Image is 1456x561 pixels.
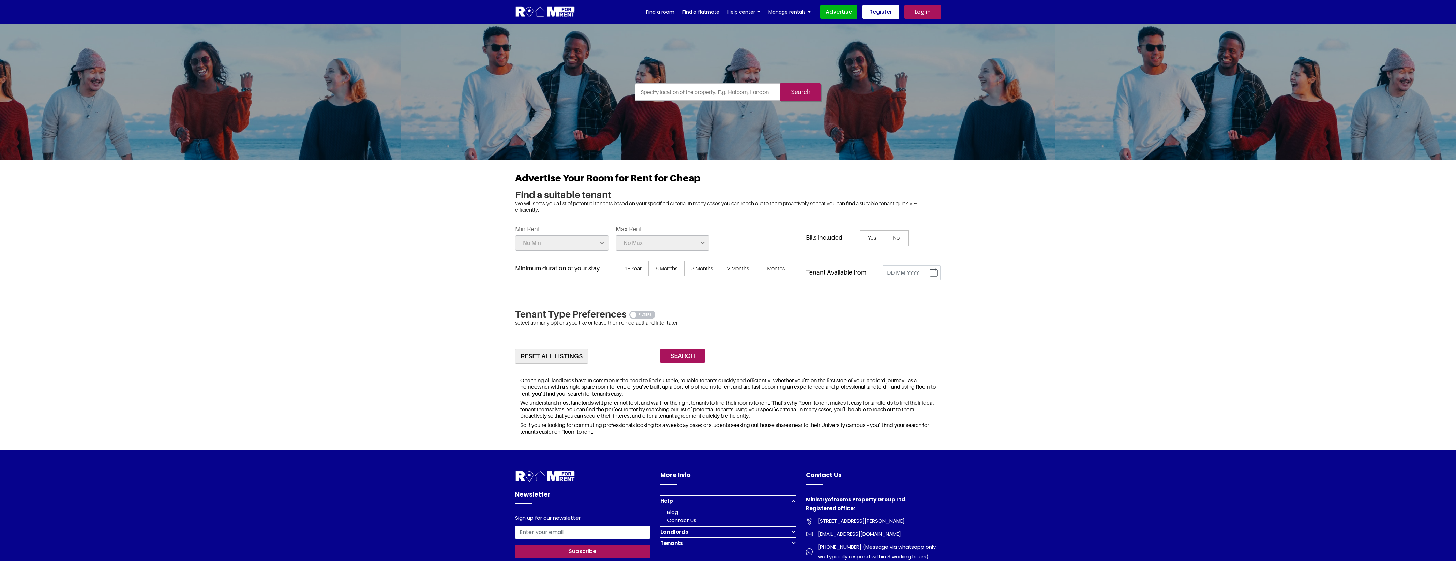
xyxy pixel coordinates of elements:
[904,5,941,19] a: Log in
[515,200,941,213] p: We will show you a list of potential tenants based on your specified criteria. In many cases you ...
[520,377,936,397] p: One thing all landlords have in common is the need to find suitable, reliable tenants quickly and...
[515,526,650,539] input: Enter your email
[660,495,796,506] button: Help
[883,265,941,280] input: DD-MM-YYYY
[515,6,575,18] img: Logo for Room for Rent, featuring a welcoming design with a house icon and modern typography
[648,261,685,277] span: 6 Months
[515,515,581,523] label: Sign up for our newsletter
[667,517,696,524] a: Contact Us
[682,7,719,17] a: Find a flatmate
[860,230,884,246] span: Yes
[806,234,842,241] h3: Bills included
[820,5,857,19] a: Advertise
[515,308,941,320] h3: Tenant Type Preferences
[660,537,796,549] button: Tenants
[515,349,588,364] a: Reset all listings
[515,320,941,326] p: select as many options you like or leave them on default and filter later
[806,548,813,555] img: Room For Rent
[635,83,781,101] input: Specify location of the property. E.g. Holborn, London
[813,529,901,539] span: [EMAIL_ADDRESS][DOMAIN_NAME]
[520,422,936,435] p: So if you’re looking for commuting professionals looking for a weekday base; or students seeking ...
[806,470,941,485] h4: Contact Us
[616,225,642,233] label: Max Rent
[806,269,866,276] label: Tenant Available from
[515,189,941,201] h3: Find a suitable tenant
[727,7,760,17] a: Help center
[768,7,811,17] a: Manage rentals
[515,490,650,504] h4: Newsletter
[515,172,941,189] h1: Advertise Your Room for Rent for Cheap
[756,261,792,277] span: 1 Months
[617,261,649,277] span: 1+ Year
[813,516,905,526] span: [STREET_ADDRESS][PERSON_NAME]
[660,470,796,485] h4: More Info
[806,516,941,526] a: [STREET_ADDRESS][PERSON_NAME]
[646,7,674,17] a: Find a room
[667,508,678,516] a: Blog
[520,400,936,419] p: We understand most landlords will prefer not to sit and wait for the right tenants to find their ...
[780,83,821,101] input: Search
[684,261,720,277] span: 3 Months
[884,230,909,246] span: No
[660,526,796,537] button: Landlords
[806,531,813,537] img: Room For Rent
[660,349,705,363] input: Search
[515,545,650,558] button: Subscribe
[720,261,756,277] span: 2 Months
[806,495,941,516] h4: Ministryofrooms Property Group Ltd. Registered office:
[806,529,941,539] a: [EMAIL_ADDRESS][DOMAIN_NAME]
[862,5,899,19] a: Register
[515,265,600,272] h5: Minimum duration of your stay
[515,470,575,483] img: Room For Rent
[806,518,813,525] img: Room For Rent
[515,225,540,233] label: Min Rent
